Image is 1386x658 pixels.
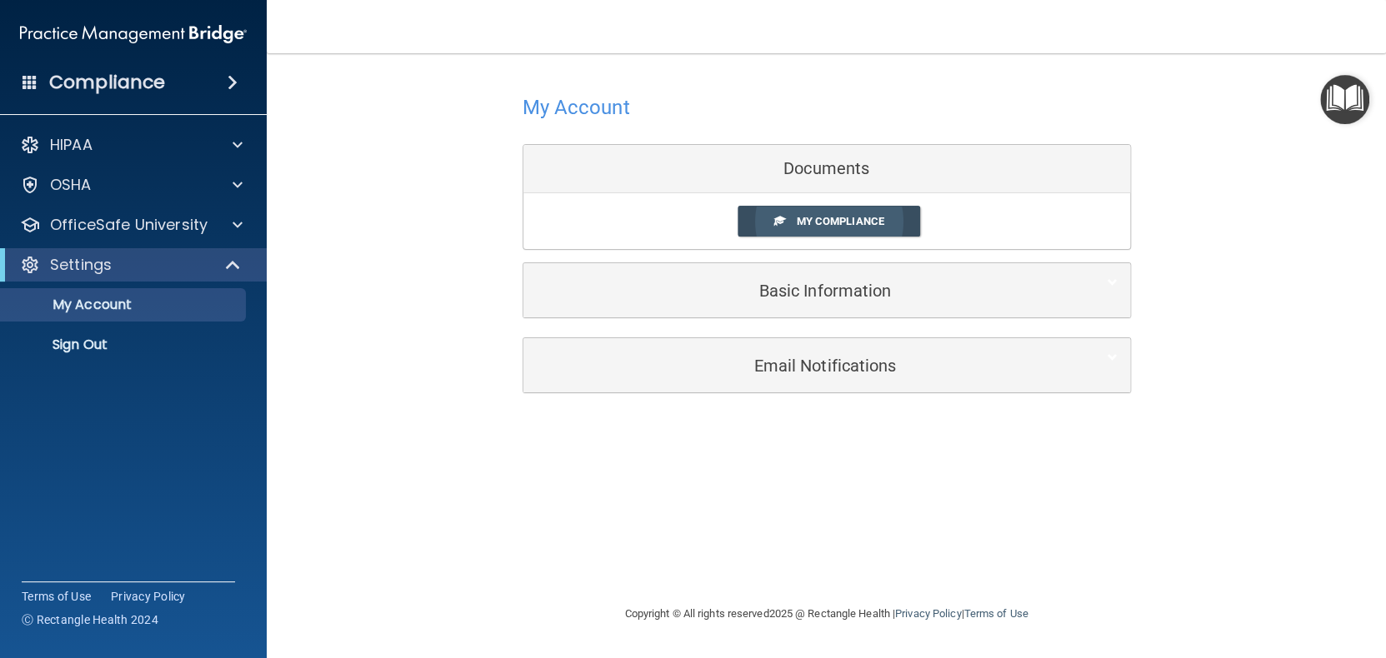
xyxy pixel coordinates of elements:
a: Terms of Use [963,607,1028,620]
button: Open Resource Center [1320,75,1369,124]
a: Basic Information [536,272,1118,309]
a: OSHA [20,175,243,195]
a: Email Notifications [536,346,1118,384]
a: Settings [20,255,242,275]
h4: Compliance [49,71,165,94]
a: Privacy Policy [895,607,961,620]
h5: Email Notifications [536,356,1067,375]
p: Sign Out [11,336,238,353]
a: Privacy Policy [111,588,186,605]
a: HIPAA [20,135,243,155]
p: HIPAA [50,135,93,155]
p: Settings [50,255,112,275]
h5: Basic Information [536,282,1067,300]
a: OfficeSafe University [20,215,243,235]
div: Copyright © All rights reserved 2025 @ Rectangle Health | | [523,587,1131,641]
p: OfficeSafe University [50,215,208,235]
span: My Compliance [796,215,883,227]
div: Documents [523,145,1130,193]
p: OSHA [50,175,92,195]
p: My Account [11,297,238,313]
span: Ⓒ Rectangle Health 2024 [22,611,158,628]
h4: My Account [523,97,630,118]
img: PMB logo [20,17,247,51]
a: Terms of Use [22,588,91,605]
